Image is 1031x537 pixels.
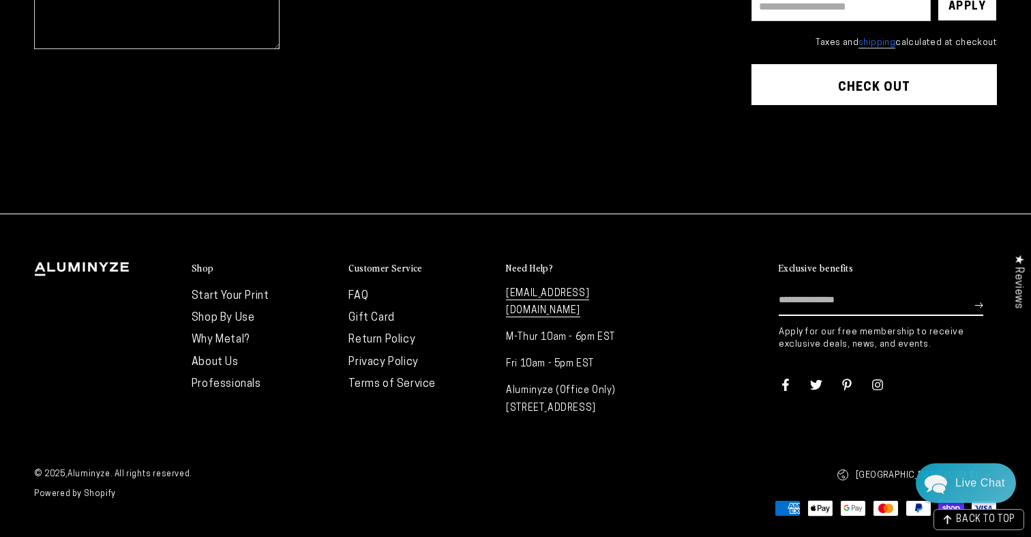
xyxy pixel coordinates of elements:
[45,182,59,196] img: 86a9e52ccb76fd23008139e71a7046a1
[506,382,650,416] p: Aluminyze (Office Only) [STREET_ADDRESS]
[858,38,895,48] a: shipping
[62,183,241,196] div: Aluminyze
[62,139,241,151] div: [PERSON_NAME]
[348,313,394,323] a: Gift Card
[837,461,997,490] button: [GEOGRAPHIC_DATA] (USD $)
[45,138,59,151] img: fba842a801236a3782a25bbf40121a09
[348,357,418,368] a: Privacy Policy
[241,184,265,194] div: [DATE]
[751,64,997,105] button: Check out
[955,463,1005,503] div: Contact Us Directly
[192,291,269,302] a: Start Your Print
[104,391,185,398] span: We run on
[974,285,983,326] button: Subscribe
[192,262,214,274] h2: Shop
[856,467,978,483] span: [GEOGRAPHIC_DATA] (USD $)
[1005,244,1031,319] div: Click to open Judge.me floating reviews tab
[146,388,184,398] span: Re:amaze
[779,262,997,275] summary: Exclusive benefits
[192,334,250,345] a: Why Metal?
[779,262,853,274] h2: Exclusive benefits
[45,153,265,166] p: Hi [PERSON_NAME], Sorry for not getting back to you sooner. I checked you package and it is out f...
[192,313,255,323] a: Shop By Use
[241,140,265,150] div: [DATE]
[348,262,492,275] summary: Customer Service
[956,515,1015,525] span: BACK TO TOP
[192,379,261,390] a: Professionals
[45,197,265,210] p: Thanks. Will give it a try.
[34,465,515,485] small: © 2025, . All rights reserved.
[34,490,116,498] a: Powered by Shopify
[348,334,415,345] a: Return Policy
[751,132,997,162] iframe: PayPal-paypal
[506,262,650,275] summary: Need Help?
[192,262,335,275] summary: Shop
[348,262,422,274] h2: Customer Service
[27,113,261,126] div: Recent Conversations
[192,357,239,368] a: About Us
[90,411,200,433] a: Leave A Message
[779,326,997,351] p: Apply for our free membership to receive exclusive deals, news, and events.
[916,463,1016,503] div: Chat widget toggle
[751,36,997,50] small: Taxes and calculated at checkout
[102,68,187,78] span: Away until [DATE]
[348,379,436,390] a: Terms of Service
[142,20,177,56] img: Marie J
[506,355,650,373] p: Fri 10am - 5pm EST
[506,329,650,346] p: M-Thur 10am - 6pm EST
[506,262,553,274] h2: Need Help?
[68,470,110,478] a: Aluminyze
[113,20,149,56] img: John
[506,289,589,317] a: [EMAIL_ADDRESS][DOMAIN_NAME]
[348,291,368,302] a: FAQ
